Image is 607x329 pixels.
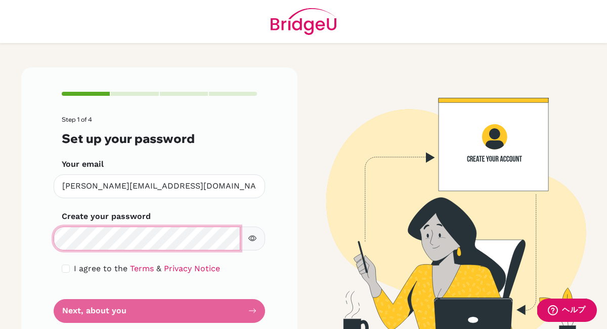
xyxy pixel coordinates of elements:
[62,210,151,223] label: Create your password
[62,116,92,123] span: Step 1 of 4
[130,264,154,273] a: Terms
[62,131,257,146] h3: Set up your password
[164,264,220,273] a: Privacy Notice
[156,264,161,273] span: &
[62,158,104,170] label: Your email
[74,264,127,273] span: I agree to the
[54,174,265,198] input: Insert your email*
[537,299,597,324] iframe: ウィジェットを開いて詳しい情報を確認できます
